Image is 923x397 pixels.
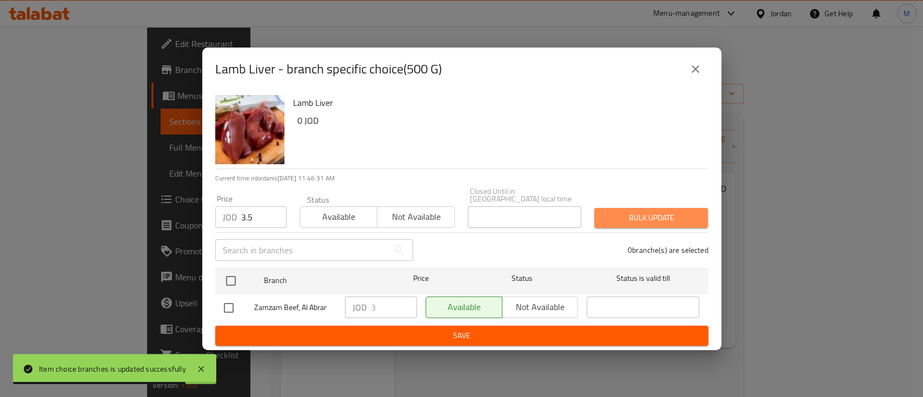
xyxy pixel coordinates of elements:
span: Available [304,209,373,225]
span: Zamzam Beef, Al Abrar [254,301,336,314]
span: Status [466,272,578,285]
h6: 0 JOD [297,113,700,128]
span: Not available [382,209,450,225]
p: 0 branche(s) are selected [628,245,708,255]
span: Bulk update [603,211,699,225]
p: JOD [353,301,367,314]
img: Lamb Liver [215,95,284,164]
button: Available [300,206,377,228]
div: Item choice branches is updated successfully [39,363,186,375]
h2: Lamb Liver - branch specific choice(500 G) [215,60,442,78]
span: Status is valid till [587,272,699,285]
input: Please enter price [241,206,287,228]
input: Search in branches [215,239,388,261]
button: Bulk update [594,208,708,228]
button: close [682,56,708,82]
span: Price [385,272,457,285]
h6: Lamb Liver [293,95,700,110]
button: Not available [377,206,455,228]
button: Save [215,326,708,346]
span: Save [224,329,700,342]
span: Branch [264,274,376,287]
p: Current time in Jordan is [DATE] 11:46:31 AM [215,173,708,183]
input: Please enter price [371,297,417,318]
p: JOD [223,211,237,224]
